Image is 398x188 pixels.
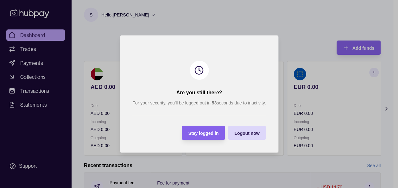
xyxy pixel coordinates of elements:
strong: 53 [212,100,217,105]
button: Stay logged in [182,126,225,140]
span: Logout now [234,131,259,136]
h2: Are you still there? [176,89,222,96]
p: For your security, you’ll be logged out in seconds due to inactivity. [132,99,266,106]
button: Logout now [228,126,266,140]
span: Stay logged in [188,131,218,136]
